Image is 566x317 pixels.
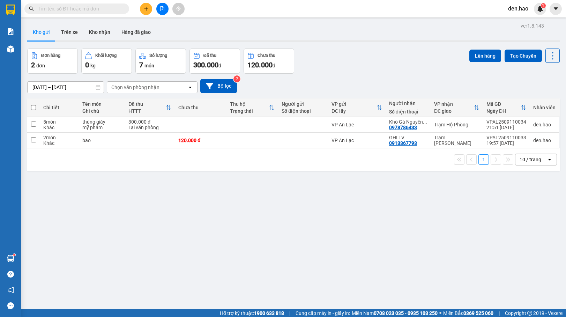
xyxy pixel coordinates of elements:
div: 0913367793 [389,140,417,146]
th: Toggle SortBy [431,98,483,117]
span: notification [7,287,14,293]
div: Khối lượng [95,53,117,58]
input: Tìm tên, số ĐT hoặc mã đơn [38,5,121,13]
div: VP An Lạc [332,138,382,143]
div: VPAL2509110034 [486,119,526,125]
span: plus [144,6,149,11]
img: icon-new-feature [537,6,543,12]
div: Người nhận [389,101,427,106]
div: Người gửi [282,101,325,107]
div: Ngày ĐH [486,108,521,114]
span: món [144,63,154,68]
span: caret-down [553,6,559,12]
div: Số điện thoại [389,109,427,115]
button: 1 [478,154,489,165]
div: 300.000 đ [128,119,171,125]
span: ⚪️ [439,312,441,315]
img: solution-icon [7,28,14,35]
div: Đã thu [128,101,166,107]
div: ĐC giao [434,108,474,114]
div: VP nhận [434,101,474,107]
span: message [7,302,14,309]
span: question-circle [7,271,14,278]
button: Kho nhận [83,24,116,40]
span: copyright [527,311,532,316]
button: plus [140,3,152,15]
strong: 1900 633 818 [254,310,284,316]
button: caret-down [550,3,562,15]
div: 5 món [43,119,75,125]
div: 120.000 đ [178,138,223,143]
span: file-add [160,6,165,11]
div: 10 / trang [520,156,541,163]
div: Số lượng [149,53,167,58]
button: Số lượng7món [135,49,186,74]
span: aim [176,6,181,11]
span: search [29,6,34,11]
span: ... [423,119,427,125]
div: Khác [43,140,75,146]
button: Hàng đã giao [116,24,156,40]
div: ver 1.8.143 [521,22,544,30]
button: Trên xe [55,24,83,40]
button: Đơn hàng2đơn [27,49,78,74]
th: Toggle SortBy [125,98,175,117]
span: | [499,309,500,317]
button: aim [172,3,185,15]
svg: open [547,157,552,162]
button: Kho gửi [27,24,55,40]
div: Ghi chú [82,108,121,114]
strong: 0369 525 060 [463,310,493,316]
span: 300.000 [193,61,218,69]
div: 19:57 [DATE] [486,140,526,146]
div: Đã thu [203,53,216,58]
button: file-add [156,3,169,15]
div: Khô Gà Nguyên Thuỷ [389,119,427,125]
span: den.hao [502,4,534,13]
div: GHI TV [389,135,427,140]
button: Tạo Chuyến [505,50,542,62]
span: Miền Bắc [443,309,493,317]
div: mỹ phẩm [82,125,121,130]
div: 21:51 [DATE] [486,125,526,130]
div: Đơn hàng [41,53,60,58]
div: ĐC lấy [332,108,377,114]
div: 2 món [43,135,75,140]
div: Chưa thu [178,105,223,110]
img: logo-vxr [6,5,15,15]
div: Mã GD [486,101,521,107]
div: Số điện thoại [282,108,325,114]
div: HTTT [128,108,166,114]
span: Hỗ trợ kỹ thuật: [220,309,284,317]
div: VP gửi [332,101,377,107]
div: thùng giấy [82,119,121,125]
strong: 0708 023 035 - 0935 103 250 [374,310,438,316]
th: Toggle SortBy [483,98,530,117]
button: Chưa thu120.000đ [244,49,294,74]
span: 2 [31,61,35,69]
button: Bộ lọc [200,79,237,93]
div: VPAL2509110033 [486,135,526,140]
svg: open [187,84,193,90]
th: Toggle SortBy [226,98,278,117]
div: Thu hộ [230,101,269,107]
div: Chọn văn phòng nhận [111,84,159,91]
span: đ [273,63,275,68]
img: warehouse-icon [7,45,14,53]
span: đ [218,63,221,68]
button: Đã thu300.000đ [189,49,240,74]
span: 120.000 [247,61,273,69]
div: bao [82,138,121,143]
div: Tại văn phòng [128,125,171,130]
div: den.hao [533,122,556,127]
div: Tên món [82,101,121,107]
sup: 1 [541,3,546,8]
span: Cung cấp máy in - giấy in: [296,309,350,317]
sup: 1 [13,254,15,256]
span: | [289,309,290,317]
div: Chưa thu [258,53,275,58]
span: đơn [36,63,45,68]
span: kg [90,63,96,68]
th: Toggle SortBy [328,98,386,117]
span: 0 [85,61,89,69]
